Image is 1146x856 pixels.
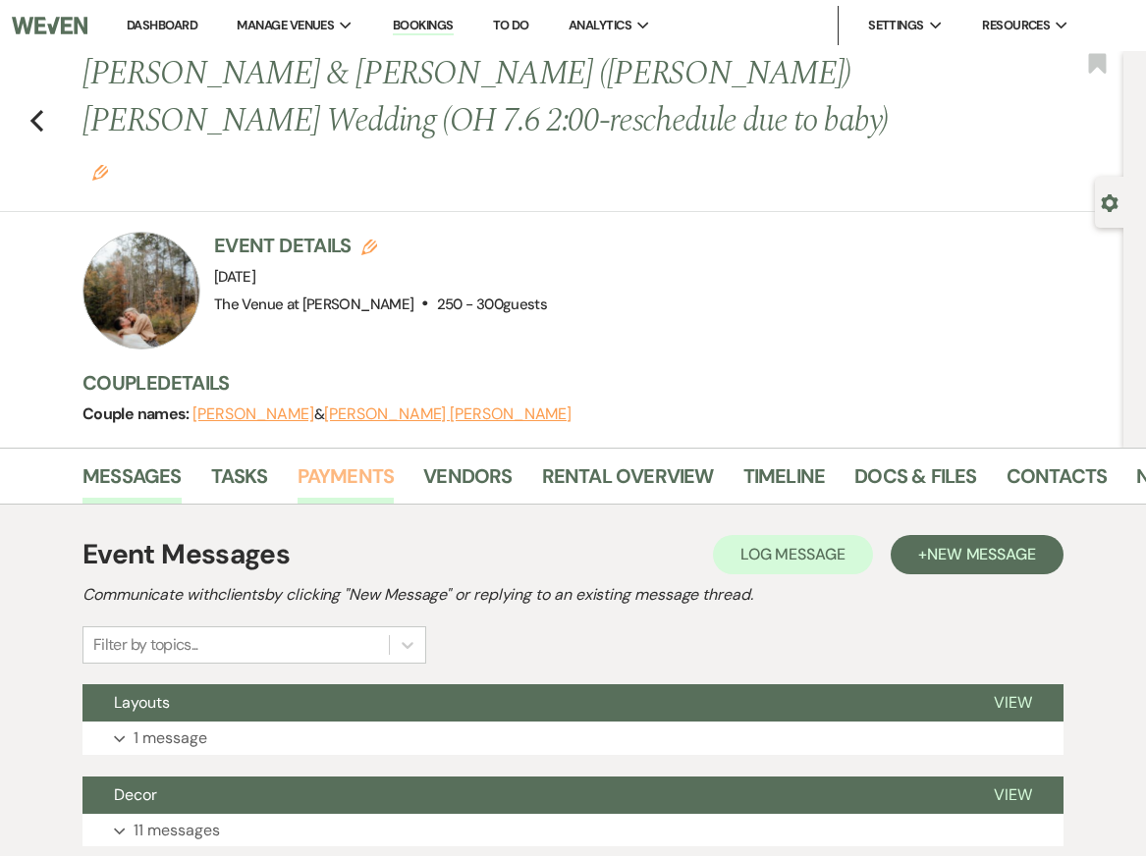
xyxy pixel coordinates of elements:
span: & [192,404,572,424]
span: Log Message [740,544,846,564]
h3: Event Details [214,232,547,259]
span: 250 - 300 guests [437,294,547,314]
span: Layouts [114,692,170,713]
h1: [PERSON_NAME] & [PERSON_NAME] ([PERSON_NAME]) [PERSON_NAME] Wedding (OH 7.6 2:00-reschedule due t... [82,51,907,191]
a: Tasks [211,460,268,504]
div: Filter by topics... [93,633,198,657]
span: Settings [868,16,924,35]
span: Manage Venues [237,16,334,35]
span: View [994,692,1032,713]
button: View [962,684,1064,722]
h3: Couple Details [82,369,1104,397]
button: [PERSON_NAME] [PERSON_NAME] [324,406,572,422]
span: Resources [982,16,1050,35]
h2: Communicate with clients by clicking "New Message" or replying to an existing message thread. [82,583,1064,607]
a: To Do [493,17,529,33]
button: Edit [92,162,108,180]
span: Analytics [569,16,631,35]
span: New Message [927,544,1036,564]
button: View [962,776,1064,814]
span: [DATE] [214,267,255,287]
button: +New Message [891,535,1064,574]
a: Rental Overview [542,460,714,504]
a: Timeline [743,460,826,504]
a: Messages [82,460,182,504]
button: Open lead details [1101,192,1119,211]
a: Payments [298,460,395,504]
span: The Venue at [PERSON_NAME] [214,294,413,314]
img: Weven Logo [12,5,87,46]
p: 1 message [134,725,207,751]
button: 1 message [82,722,1064,755]
span: Couple names: [82,403,192,424]
a: Dashboard [127,17,197,33]
button: Decor [82,776,962,814]
a: Vendors [423,460,512,504]
p: 11 messages [134,818,220,843]
button: Layouts [82,684,962,722]
button: [PERSON_NAME] [192,406,314,422]
a: Bookings [393,17,454,35]
span: View [994,784,1032,805]
a: Docs & Files [854,460,976,504]
button: 11 messages [82,814,1064,847]
a: Contacts [1007,460,1108,504]
span: Decor [114,784,157,805]
button: Log Message [713,535,873,574]
h1: Event Messages [82,534,290,575]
